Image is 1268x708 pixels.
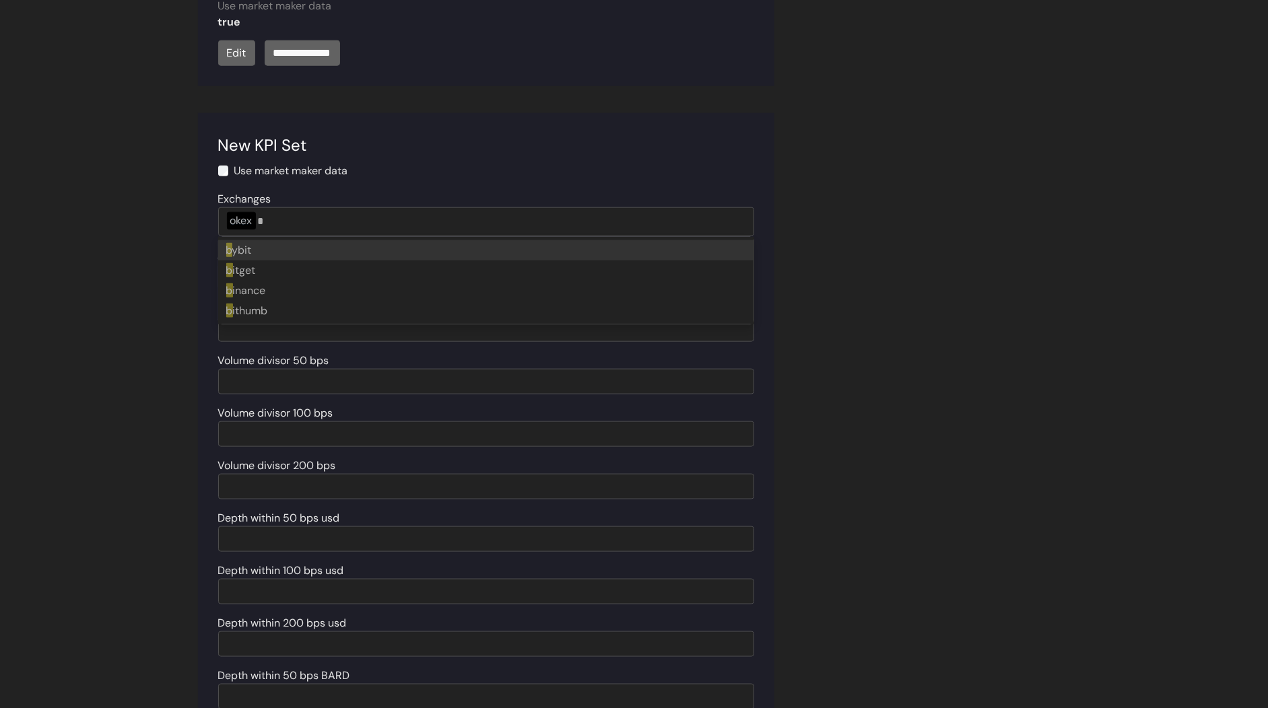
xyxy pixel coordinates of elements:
div: itget [218,260,754,281]
span: b [226,243,232,257]
label: Exchanges [218,191,271,207]
div: ithumb [218,301,754,321]
label: Volume divisor 200 bps [218,458,336,474]
div: inance [218,281,754,301]
span: b [226,304,233,318]
a: Edit [218,40,255,66]
div: ybit [218,240,754,260]
strong: true [218,15,241,29]
div: New KPI Set [218,133,754,157]
label: Use market maker data [234,163,348,179]
label: Volume divisor 100 bps [218,405,333,421]
span: b [226,263,233,277]
label: Depth within 50 bps BARD [218,668,350,684]
span: b [226,283,233,297]
label: Depth within 100 bps usd [218,563,344,579]
label: Volume divisor 50 bps [218,353,329,369]
label: Depth within 50 bps usd [218,510,340,526]
div: okex [227,212,256,229]
label: Depth within 200 bps usd [218,615,347,631]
